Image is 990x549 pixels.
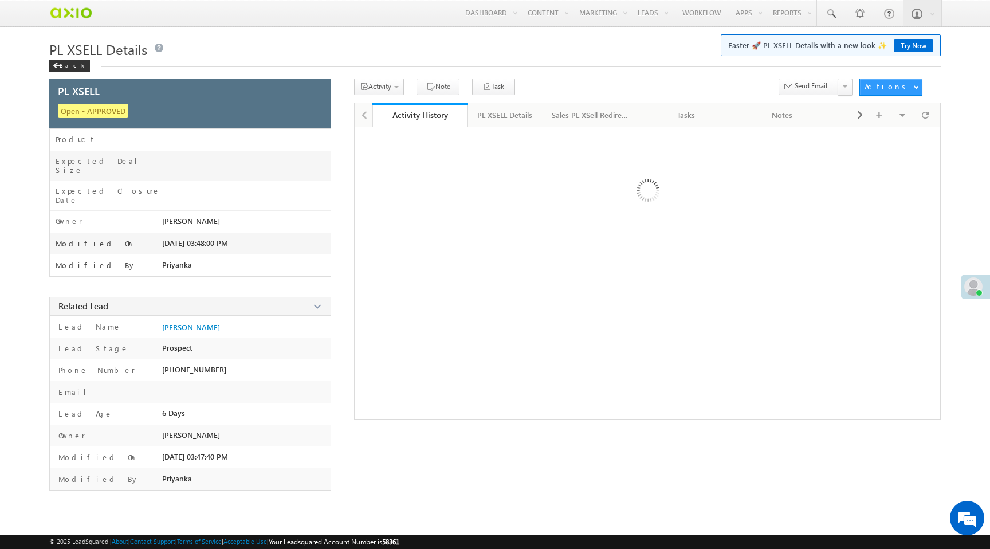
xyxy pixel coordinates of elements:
button: Note [417,79,459,95]
label: Modified By [56,261,136,270]
div: Tasks [648,108,725,122]
div: Actions [865,81,910,92]
label: Modified On [56,239,135,248]
label: Owner [56,217,82,226]
label: Lead Stage [56,343,129,354]
label: Expected Closure Date [56,186,162,205]
span: [DATE] 03:48:00 PM [162,238,228,248]
button: Task [472,79,515,95]
a: [PERSON_NAME] [162,323,220,332]
span: PL XSELL [58,86,100,96]
span: 6 Days [162,409,185,418]
a: Documents [831,103,927,127]
span: Faster 🚀 PL XSELL Details with a new look ✨ [728,40,933,51]
label: Product [56,135,96,144]
img: Custom Logo [49,3,92,23]
span: 58361 [382,538,399,546]
div: Back [49,60,90,72]
div: Documents [840,108,917,122]
a: Tasks [639,103,735,127]
span: Send Email [795,81,827,91]
img: Loading ... [588,133,706,252]
span: [DATE] 03:47:40 PM [162,452,228,461]
a: PL XSELL Details [468,103,543,127]
label: Expected Deal Size [56,156,162,175]
label: Lead Age [56,409,113,419]
div: Sales PL XSell Redirection [552,108,628,122]
span: © 2025 LeadSquared | | | | | [49,536,399,547]
span: Prospect [162,343,192,352]
span: [PERSON_NAME] [162,217,220,226]
button: Send Email [779,79,839,95]
a: Sales PL XSell Redirection [543,103,639,127]
li: Sales PL XSell Redirection [543,103,639,126]
span: Your Leadsquared Account Number is [269,538,399,546]
div: Notes [744,108,821,122]
label: Lead Name [56,321,121,332]
a: Contact Support [130,538,175,545]
span: [PHONE_NUMBER] [162,365,226,374]
a: Acceptable Use [223,538,267,545]
span: PL XSELL Details [49,40,147,58]
span: Open - APPROVED [58,104,128,118]
span: Priyanka [162,260,192,269]
a: Notes [735,103,831,127]
label: Modified By [56,474,139,484]
button: Actions [859,79,922,96]
a: Try Now [894,39,933,52]
a: About [112,538,128,545]
button: Activity [354,79,404,95]
a: Activity History [372,103,469,127]
label: Modified On [56,452,137,462]
span: Related Lead [58,300,108,312]
label: Phone Number [56,365,135,375]
span: Activity [368,82,391,91]
span: [PERSON_NAME] [162,430,220,440]
label: Email [56,387,95,397]
label: Owner [56,430,85,441]
div: PL XSELL Details [477,108,532,122]
div: Activity History [381,109,460,120]
a: Terms of Service [177,538,222,545]
span: Priyanka [162,474,192,483]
